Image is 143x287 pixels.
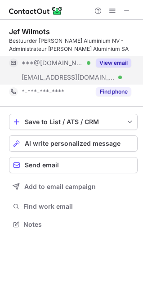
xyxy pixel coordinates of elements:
div: Jef Wilmots [9,27,50,36]
span: Add to email campaign [24,183,96,190]
span: [EMAIL_ADDRESS][DOMAIN_NAME] [22,73,115,81]
button: Add to email campaign [9,179,138,195]
div: Save to List / ATS / CRM [25,118,122,126]
div: Bestuurder [PERSON_NAME] Aluminium NV - Administrateur [PERSON_NAME] Aluminium SA [9,37,138,53]
button: Find work email [9,200,138,213]
span: Find work email [23,202,134,211]
span: ***@[DOMAIN_NAME] [22,59,84,67]
button: Reveal Button [96,87,131,96]
span: Notes [23,220,134,229]
img: ContactOut v5.3.10 [9,5,63,16]
button: Reveal Button [96,58,131,67]
span: Send email [25,161,59,169]
button: save-profile-one-click [9,114,138,130]
button: Send email [9,157,138,173]
button: Notes [9,218,138,231]
button: AI write personalized message [9,135,138,152]
span: AI write personalized message [25,140,121,147]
